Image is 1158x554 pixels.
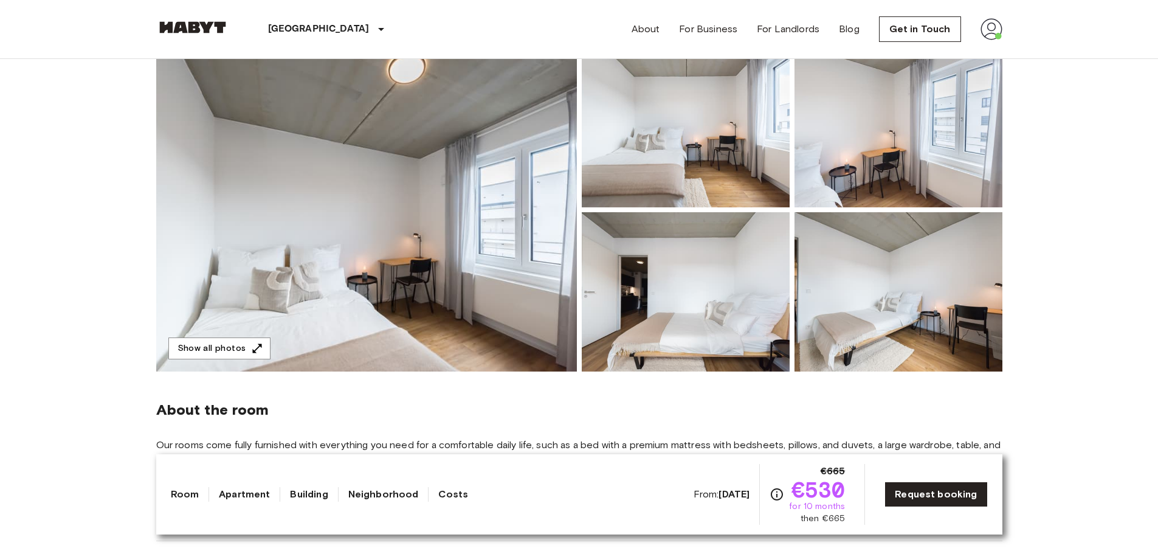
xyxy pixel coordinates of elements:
[839,22,860,36] a: Blog
[171,487,199,502] a: Room
[794,212,1002,372] img: Picture of unit DE-04-037-026-03Q
[348,487,419,502] a: Neighborhood
[884,482,987,507] a: Request booking
[168,338,271,360] button: Show all photos
[156,48,577,372] img: Marketing picture of unit DE-04-037-026-03Q
[770,487,784,502] svg: Check cost overview for full price breakdown. Please note that discounts apply to new joiners onl...
[719,488,750,500] b: [DATE]
[981,18,1002,40] img: avatar
[438,487,468,502] a: Costs
[801,513,845,525] span: then €665
[821,464,846,479] span: €665
[156,438,1002,465] span: Our rooms come fully furnished with everything you need for a comfortable daily life, such as a b...
[791,479,846,500] span: €530
[879,16,961,42] a: Get in Touch
[789,500,845,513] span: for 10 months
[582,212,790,372] img: Picture of unit DE-04-037-026-03Q
[219,487,270,502] a: Apartment
[156,401,1002,419] span: About the room
[694,488,750,501] span: From:
[268,22,370,36] p: [GEOGRAPHIC_DATA]
[632,22,660,36] a: About
[794,48,1002,207] img: Picture of unit DE-04-037-026-03Q
[582,48,790,207] img: Picture of unit DE-04-037-026-03Q
[156,21,229,33] img: Habyt
[290,487,328,502] a: Building
[757,22,819,36] a: For Landlords
[679,22,737,36] a: For Business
